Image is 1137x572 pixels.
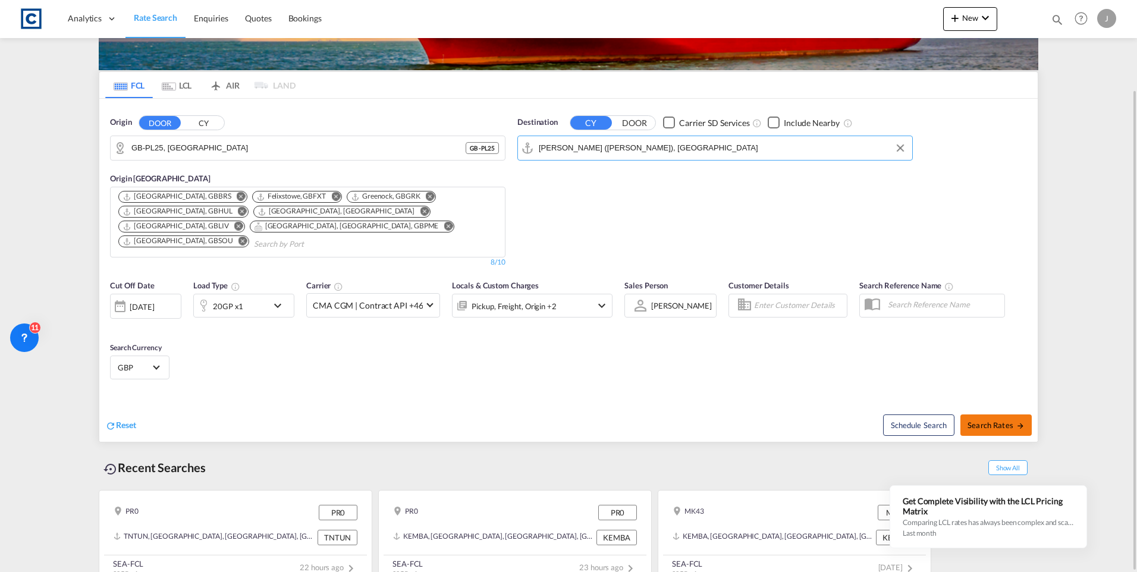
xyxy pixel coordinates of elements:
[257,206,417,216] div: Press delete to remove this chip.
[948,11,962,25] md-icon: icon-plus 400-fg
[254,221,439,231] div: Portsmouth, HAM, GBPME
[123,221,229,231] div: Liverpool, GBLIV
[319,505,357,520] div: PR0
[110,281,155,290] span: Cut Off Date
[598,505,637,520] div: PR0
[230,206,248,218] button: Remove
[123,206,235,216] div: Press delete to remove this chip.
[117,359,163,376] md-select: Select Currency: £ GBPUnited Kingdom Pound
[200,72,248,98] md-tab-item: AIR
[116,420,136,430] span: Reset
[110,343,162,352] span: Search Currency
[123,206,233,216] div: Hull, GBHUL
[517,117,558,128] span: Destination
[256,191,328,202] div: Press delete to remove this chip.
[472,298,556,315] div: Pickup Freight Origin Destination Factory Stuffing
[18,5,45,32] img: 1fdb9190129311efbfaf67cbb4249bed.jpeg
[245,13,271,23] span: Quotes
[663,117,750,129] md-checkbox: Checkbox No Ink
[673,530,873,545] div: KEMBA, Mombasa, Kenya, Eastern Africa, Africa
[139,116,181,130] button: DOOR
[229,191,247,203] button: Remove
[288,13,322,23] span: Bookings
[231,236,249,248] button: Remove
[313,300,423,312] span: CMA CGM | Contract API +46
[843,118,853,128] md-icon: Unchecked: Ignores neighbouring ports when fetching rates.Checked : Includes neighbouring ports w...
[118,362,151,373] span: GBP
[306,281,343,290] span: Carrier
[103,462,118,476] md-icon: icon-backup-restore
[650,297,713,314] md-select: Sales Person: Jay Paisley
[111,136,505,160] md-input-container: GB-PL25, Cornwall
[944,282,954,291] md-icon: Your search will be saved by the below given name
[213,298,243,315] div: 20GP x1
[943,7,997,31] button: icon-plus 400-fgNewicon-chevron-down
[784,117,840,129] div: Include Nearby
[123,236,235,246] div: Press delete to remove this chip.
[193,294,294,318] div: 20GP x1icon-chevron-down
[99,454,211,481] div: Recent Searches
[673,505,704,520] div: MK43
[110,174,211,183] span: Origin [GEOGRAPHIC_DATA]
[393,530,593,545] div: KEMBA, Mombasa, Kenya, Eastern Africa, Africa
[209,78,223,87] md-icon: icon-airplane
[105,420,116,431] md-icon: icon-refresh
[110,117,131,128] span: Origin
[768,117,840,129] md-checkbox: Checkbox No Ink
[114,505,139,520] div: PR0
[117,187,499,254] md-chips-wrap: Chips container. Use arrow keys to select chips.
[105,419,136,432] div: icon-refreshReset
[123,236,233,246] div: Southampton, GBSOU
[1016,422,1025,430] md-icon: icon-arrow-right
[570,116,612,130] button: CY
[651,301,712,310] div: [PERSON_NAME]
[254,235,367,254] input: Chips input.
[318,530,357,545] div: TNTUN
[1051,13,1064,31] div: icon-magnify
[470,144,495,152] span: GB - PL25
[1097,9,1116,28] div: J
[123,191,231,202] div: Bristol, GBBRS
[412,206,430,218] button: Remove
[452,294,613,318] div: Pickup Freight Origin Destination Factory Stuffingicon-chevron-down
[68,12,102,24] span: Analytics
[518,136,912,160] md-input-container: Jawaharlal Nehru (Nhava Sheva), INNSA
[257,206,414,216] div: London Gateway Port, GBLGP
[539,139,906,157] input: Search by Port
[960,414,1032,436] button: Search Ratesicon-arrow-right
[596,530,637,545] div: KEMBA
[110,317,119,333] md-datepicker: Select
[134,12,177,23] span: Rate Search
[351,191,420,202] div: Greenock, GBGRK
[392,558,423,569] div: SEA-FCL
[614,116,655,130] button: DOOR
[595,298,609,313] md-icon: icon-chevron-down
[1051,13,1064,26] md-icon: icon-magnify
[876,530,916,545] div: KEMBA
[878,505,916,520] div: MK43
[968,420,1025,430] span: Search Rates
[417,191,435,203] button: Remove
[1071,8,1091,29] span: Help
[193,281,240,290] span: Load Type
[351,191,423,202] div: Press delete to remove this chip.
[113,558,143,569] div: SEA-FCL
[194,13,228,23] span: Enquiries
[334,282,343,291] md-icon: The selected Trucker/Carrierwill be displayed in the rate results If the rates are from another f...
[110,294,181,319] div: [DATE]
[978,11,992,25] md-icon: icon-chevron-down
[254,221,441,231] div: Press delete to remove this chip.
[752,118,762,128] md-icon: Unchecked: Search for CY (Container Yard) services for all selected carriers.Checked : Search for...
[452,281,539,290] span: Locals & Custom Charges
[679,117,750,129] div: Carrier SD Services
[579,562,637,572] span: 23 hours ago
[672,558,702,569] div: SEA-FCL
[624,281,668,290] span: Sales Person
[948,13,992,23] span: New
[491,257,505,268] div: 8/10
[323,191,341,203] button: Remove
[859,281,954,290] span: Search Reference Name
[114,530,315,545] div: TNTUN, Tunis, Tunisia, Northern Africa, Africa
[131,139,466,157] input: Search by Door
[988,460,1028,475] span: Show All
